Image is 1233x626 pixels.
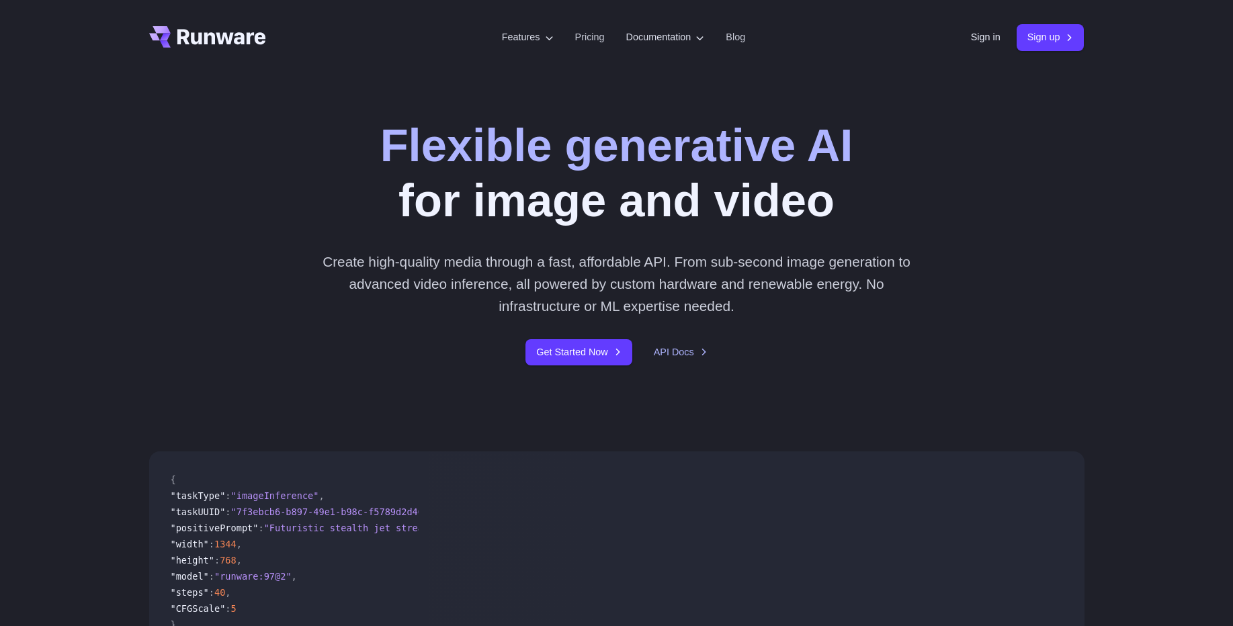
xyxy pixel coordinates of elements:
a: Pricing [575,30,605,45]
span: "taskUUID" [171,506,226,517]
span: "7f3ebcb6-b897-49e1-b98c-f5789d2d40d7" [231,506,440,517]
label: Features [502,30,554,45]
span: 1344 [214,539,237,549]
span: "runware:97@2" [214,571,292,582]
span: : [225,506,230,517]
h1: for image and video [380,118,853,229]
span: : [258,523,263,533]
span: "taskType" [171,490,226,501]
span: 40 [214,587,225,598]
span: , [237,539,242,549]
span: , [237,555,242,566]
span: , [318,490,324,501]
span: , [225,587,230,598]
a: Sign in [971,30,1001,45]
span: "Futuristic stealth jet streaking through a neon-lit cityscape with glowing purple exhaust" [264,523,765,533]
span: "height" [171,555,214,566]
span: : [225,603,230,614]
a: Get Started Now [525,339,632,365]
span: { [171,474,176,485]
span: : [209,587,214,598]
span: 768 [220,555,237,566]
span: : [209,539,214,549]
label: Documentation [626,30,705,45]
span: : [225,490,230,501]
span: "CFGScale" [171,603,226,614]
span: "steps" [171,587,209,598]
span: "positivePrompt" [171,523,259,533]
span: : [209,571,214,582]
span: , [292,571,297,582]
a: Blog [726,30,745,45]
p: Create high-quality media through a fast, affordable API. From sub-second image generation to adv... [317,251,916,318]
span: "width" [171,539,209,549]
a: Sign up [1017,24,1085,50]
span: "model" [171,571,209,582]
span: : [214,555,220,566]
a: Go to / [149,26,266,48]
span: 5 [231,603,237,614]
span: "imageInference" [231,490,319,501]
strong: Flexible generative AI [380,120,853,171]
a: API Docs [654,345,708,360]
